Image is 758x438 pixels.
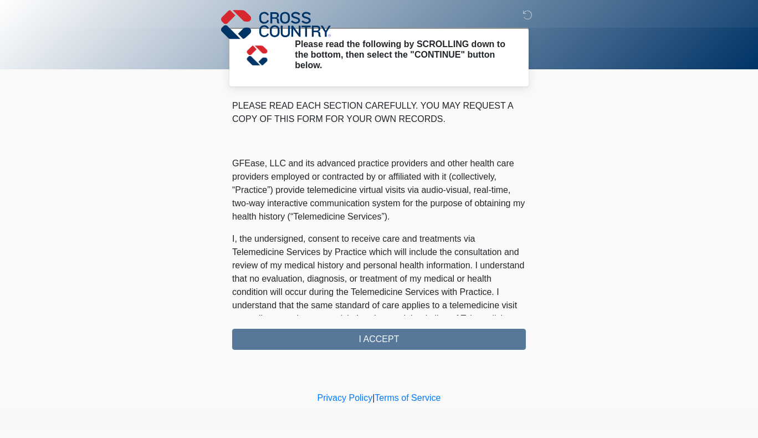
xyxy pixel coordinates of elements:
img: Agent Avatar [240,39,274,72]
a: Privacy Policy [317,393,373,403]
a: | [372,393,375,403]
p: PLEASE READ EACH SECTION CAREFULLY. YOU MAY REQUEST A COPY OF THIS FORM FOR YOUR OWN RECORDS. [232,99,526,126]
p: GFEase, LLC and its advanced practice providers and other health care providers employed or contr... [232,157,526,223]
a: Terms of Service [375,393,441,403]
p: I, the undersigned, consent to receive care and treatments via Telemedicine Services by Practice ... [232,232,526,352]
img: Cross Country Logo [221,8,331,40]
h2: Please read the following by SCROLLING down to the bottom, then select the "CONTINUE" button below. [295,39,509,71]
